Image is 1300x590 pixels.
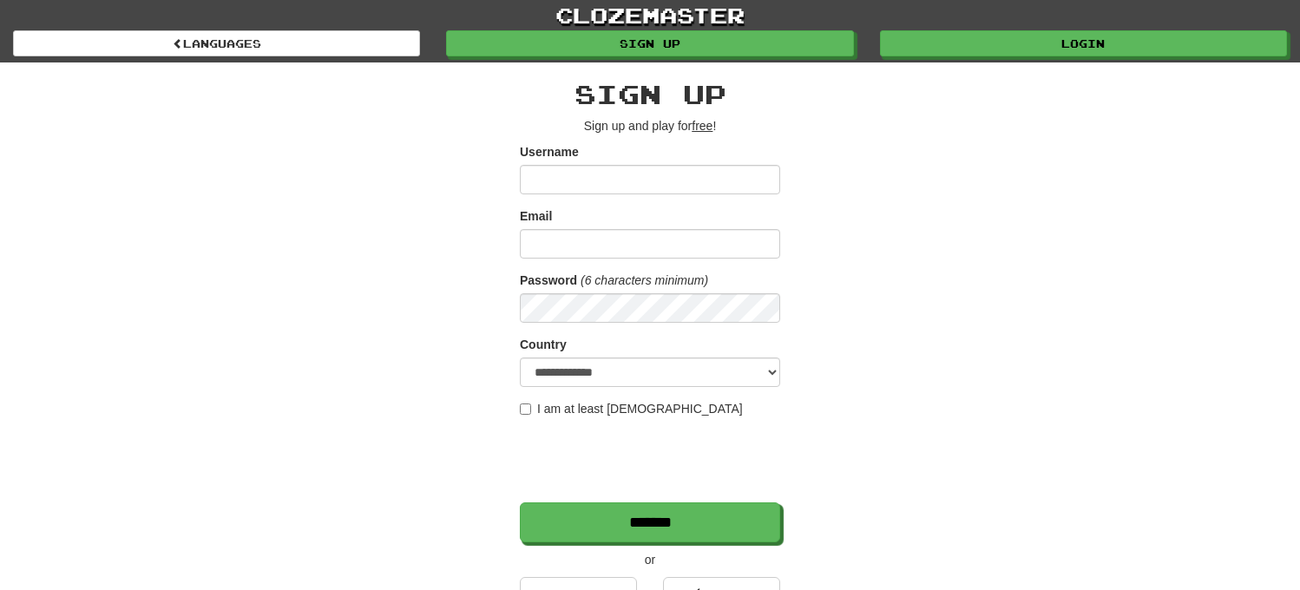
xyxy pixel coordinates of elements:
p: or [520,551,780,568]
label: Country [520,336,567,353]
a: Login [880,30,1287,56]
input: I am at least [DEMOGRAPHIC_DATA] [520,403,531,415]
label: I am at least [DEMOGRAPHIC_DATA] [520,400,743,417]
u: free [692,119,712,133]
p: Sign up and play for ! [520,117,780,134]
em: (6 characters minimum) [581,273,708,287]
iframe: reCAPTCHA [520,426,784,494]
a: Sign up [446,30,853,56]
a: Languages [13,30,420,56]
label: Password [520,272,577,289]
label: Username [520,143,579,161]
label: Email [520,207,552,225]
h2: Sign up [520,80,780,108]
